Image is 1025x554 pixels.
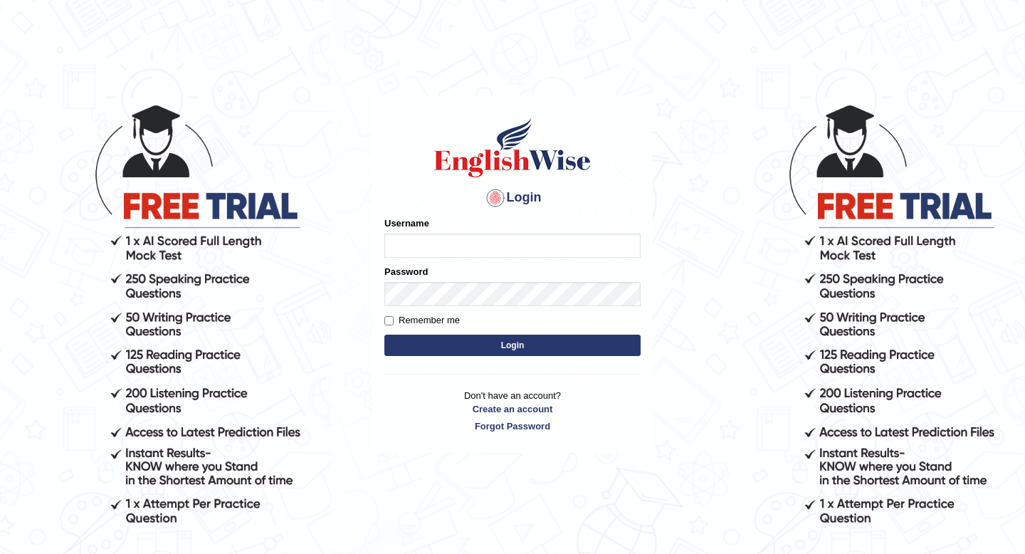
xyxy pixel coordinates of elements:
label: Username [384,216,429,230]
label: Password [384,265,428,278]
button: Login [384,335,641,356]
img: Logo of English Wise sign in for intelligent practice with AI [431,115,594,179]
h4: Login [384,187,641,209]
p: Don't have an account? [384,389,641,433]
a: Forgot Password [384,419,641,433]
a: Create an account [384,402,641,416]
input: Remember me [384,316,394,325]
label: Remember me [384,313,460,328]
